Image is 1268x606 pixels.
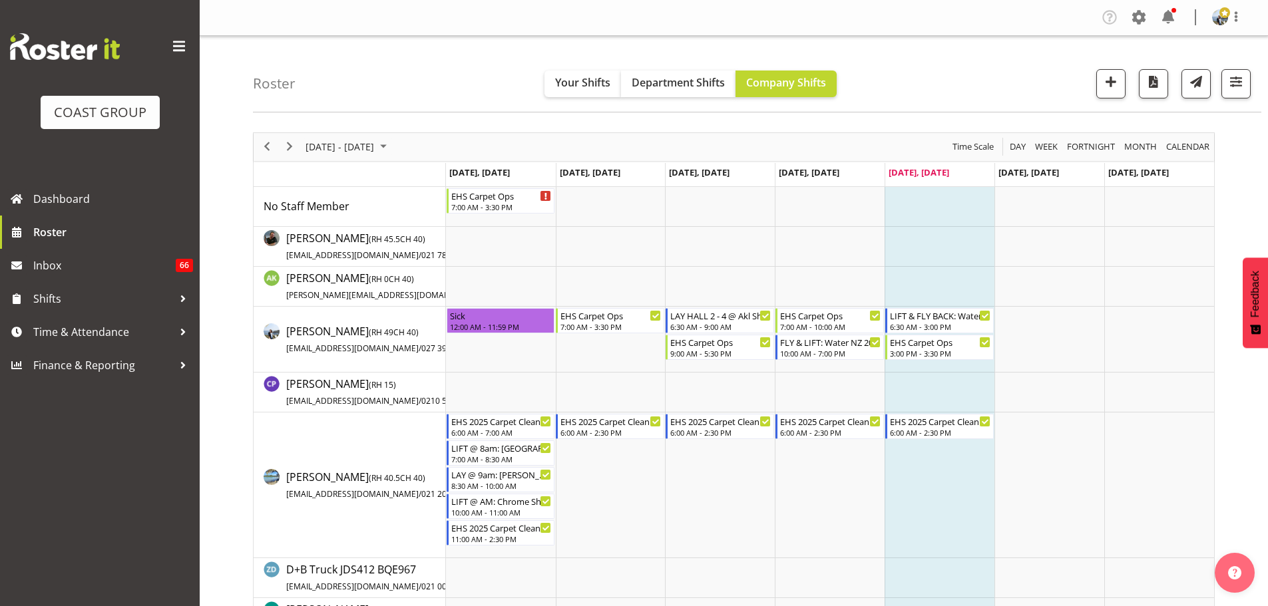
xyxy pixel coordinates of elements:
[780,309,881,322] div: EHS Carpet Ops
[451,189,552,202] div: EHS Carpet Ops
[670,348,771,359] div: 9:00 AM - 5:30 PM
[286,376,472,408] a: [PERSON_NAME](RH 15)[EMAIL_ADDRESS][DOMAIN_NAME]/0210 577 379
[33,322,173,342] span: Time & Attendance
[371,379,393,390] span: RH 15
[560,309,661,322] div: EHS Carpet Ops
[369,472,425,484] span: ( CH 40)
[447,467,555,492] div: Charwen Vaevaepare"s event - LAY @ 9am: Harvey Norman '25 @ Cordis Hotel Begin From Monday, Septe...
[254,558,446,598] td: D+B Truck JDS412 BQE967 resource
[54,102,146,122] div: COAST GROUP
[447,494,555,519] div: Charwen Vaevaepare"s event - LIFT @ AM: Chrome Showcase @ Auckland Showgrounds Begin From Monday,...
[890,348,990,359] div: 3:00 PM - 3:30 PM
[666,335,774,360] div: Brittany Taylor"s event - EHS Carpet Ops Begin From Wednesday, October 1, 2025 at 9:00:00 AM GMT+...
[780,414,881,428] div: EHS 2025 Carpet Cleaning, Maintenance, etc
[286,395,419,406] span: [EMAIL_ADDRESS][DOMAIN_NAME]
[621,71,736,97] button: Department Shifts
[451,468,552,481] div: LAY @ 9am: [PERSON_NAME] '25 @ [GEOGRAPHIC_DATA]
[369,233,425,245] span: ( CH 40)
[670,309,771,322] div: LAY HALL 2 - 4 @ Akl Showgrounds ([DATE])
[779,166,839,178] span: [DATE], [DATE]
[254,267,446,307] td: Angela Kerrigan resource
[544,71,621,97] button: Your Shifts
[447,520,555,545] div: Charwen Vaevaepare"s event - EHS 2025 Carpet Cleaning, Maintenance, etc Begin From Monday, Septem...
[780,335,881,349] div: FLY & LIFT: Water NZ 2025 @ [PERSON_NAME]
[451,521,552,534] div: EHS 2025 Carpet Cleaning, Maintenance, etc
[1034,138,1059,155] span: Week
[1181,69,1211,98] button: Send a list of all shifts for the selected filtered period to all rostered employees.
[419,581,421,592] span: /
[369,379,396,390] span: ( )
[286,470,472,500] span: [PERSON_NAME]
[264,199,349,214] span: No Staff Member
[447,188,555,214] div: No Staff Member"s event - EHS Carpet Ops Begin From Monday, September 29, 2025 at 7:00:00 AM GMT+...
[419,249,421,261] span: /
[998,166,1059,178] span: [DATE], [DATE]
[890,335,990,349] div: EHS Carpet Ops
[371,273,389,285] span: RH 0
[1228,566,1241,579] img: help-xxl-2.png
[885,414,994,439] div: Charwen Vaevaepare"s event - EHS 2025 Carpet Cleaning, Maintenance, etc Begin From Friday, Octobe...
[301,133,395,161] div: Sep 29 - Oct 05, 2025
[1008,138,1028,155] button: Timeline Day
[281,138,299,155] button: Next
[451,441,552,454] div: LIFT @ 8am: [GEOGRAPHIC_DATA] @ [GEOGRAPHIC_DATA]
[254,307,446,373] td: Brittany Taylor resource
[555,75,610,90] span: Your Shifts
[450,309,552,322] div: Sick
[1221,69,1251,98] button: Filter Shifts
[254,412,446,558] td: Charwen Vaevaepare resource
[1008,138,1027,155] span: Day
[1165,138,1211,155] span: calendar
[371,472,400,484] span: RH 40.5
[371,233,400,245] span: RH 45.5
[890,309,990,322] div: LIFT & FLY BACK: Water NZ 2025 @ [PERSON_NAME]
[286,323,472,355] a: [PERSON_NAME](RH 49CH 40)[EMAIL_ADDRESS][DOMAIN_NAME]/027 398 6766
[1122,138,1160,155] button: Timeline Month
[304,138,375,155] span: [DATE] - [DATE]
[775,414,884,439] div: Charwen Vaevaepare"s event - EHS 2025 Carpet Cleaning, Maintenance, etc Begin From Thursday, Octo...
[286,488,419,500] span: [EMAIL_ADDRESS][DOMAIN_NAME]
[951,138,995,155] span: Time Scale
[286,324,472,355] span: [PERSON_NAME]
[286,231,467,261] span: [PERSON_NAME]
[371,327,393,338] span: RH 49
[1066,138,1116,155] span: Fortnight
[889,166,949,178] span: [DATE], [DATE]
[1249,271,1261,317] span: Feedback
[176,259,193,272] span: 66
[560,321,661,332] div: 7:00 AM - 3:30 PM
[286,343,419,354] span: [EMAIL_ADDRESS][DOMAIN_NAME]
[670,321,771,332] div: 6:30 AM - 9:00 AM
[1212,9,1228,25] img: brittany-taylorf7b938a58e78977fad4baecaf99ae47c.png
[780,427,881,438] div: 6:00 AM - 2:30 PM
[1065,138,1118,155] button: Fortnight
[421,343,472,354] span: 027 398 6766
[421,395,472,406] span: 0210 577 379
[447,308,555,333] div: Brittany Taylor"s event - Sick Begin From Monday, September 29, 2025 at 12:00:00 AM GMT+13:00 End...
[286,230,467,262] a: [PERSON_NAME](RH 45.5CH 40)[EMAIL_ADDRESS][DOMAIN_NAME]/021 783 915
[890,427,990,438] div: 6:00 AM - 2:30 PM
[775,335,884,360] div: Brittany Taylor"s event - FLY & LIFT: Water NZ 2025 @ Te Pae Begin From Thursday, October 2, 2025...
[33,189,193,209] span: Dashboard
[286,249,419,261] span: [EMAIL_ADDRESS][DOMAIN_NAME]
[254,373,446,412] td: Cameron Phillips resource
[421,581,467,592] span: 021 000 000
[890,321,990,332] div: 6:30 AM - 3:00 PM
[560,427,661,438] div: 6:00 AM - 2:30 PM
[451,202,552,212] div: 7:00 AM - 3:30 PM
[1096,69,1126,98] button: Add a new shift
[560,414,661,428] div: EHS 2025 Carpet Cleaning, Maintenance, etc
[253,76,296,91] h4: Roster
[419,395,421,406] span: /
[885,308,994,333] div: Brittany Taylor"s event - LIFT & FLY BACK: Water NZ 2025 @ Te Pae Begin From Friday, October 3, 2...
[33,222,193,242] span: Roster
[451,427,552,438] div: 6:00 AM - 7:00 AM
[951,138,996,155] button: Time Scale
[447,414,555,439] div: Charwen Vaevaepare"s event - EHS 2025 Carpet Cleaning, Maintenance, etc Begin From Monday, Septem...
[450,321,552,332] div: 12:00 AM - 11:59 PM
[286,561,467,593] a: D+B Truck JDS412 BQE967[EMAIL_ADDRESS][DOMAIN_NAME]/021 000 000
[780,348,881,359] div: 10:00 AM - 7:00 PM
[256,133,278,161] div: previous period
[254,227,446,267] td: Abe Denton resource
[254,187,446,227] td: No Staff Member resource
